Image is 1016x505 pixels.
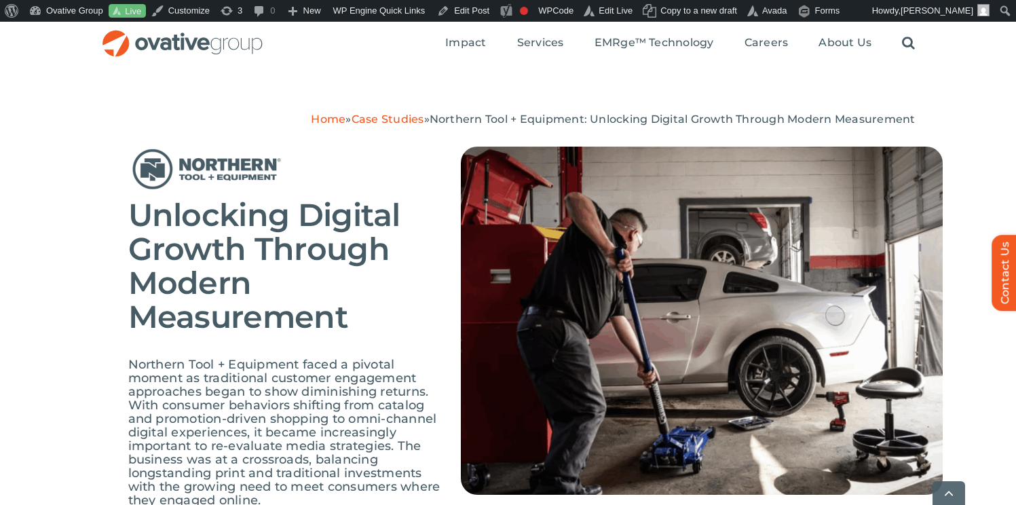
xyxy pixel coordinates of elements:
[745,36,789,51] a: Careers
[595,36,714,51] a: EMRge™ Technology
[311,113,915,126] span: » »
[430,113,916,126] span: Northern Tool + Equipment: Unlocking Digital Growth Through Modern Measurement
[520,7,528,15] div: Focus keyphrase not set
[311,113,345,126] a: Home
[101,29,264,41] a: OG_Full_horizontal_RGB
[901,5,973,16] span: [PERSON_NAME]
[461,147,943,495] img: Northern-Tool-Top-Image.png
[445,36,486,50] span: Impact
[595,36,714,50] span: EMRge™ Technology
[128,147,285,191] img: Northern Tool
[109,4,146,18] a: Live
[819,36,871,50] span: About Us
[517,36,564,51] a: Services
[445,22,915,65] nav: Menu
[819,36,871,51] a: About Us
[517,36,564,50] span: Services
[352,113,424,126] a: Case Studies
[445,36,486,51] a: Impact
[902,36,915,51] a: Search
[128,195,400,336] span: Unlocking Digital Growth Through Modern Measurement
[745,36,789,50] span: Careers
